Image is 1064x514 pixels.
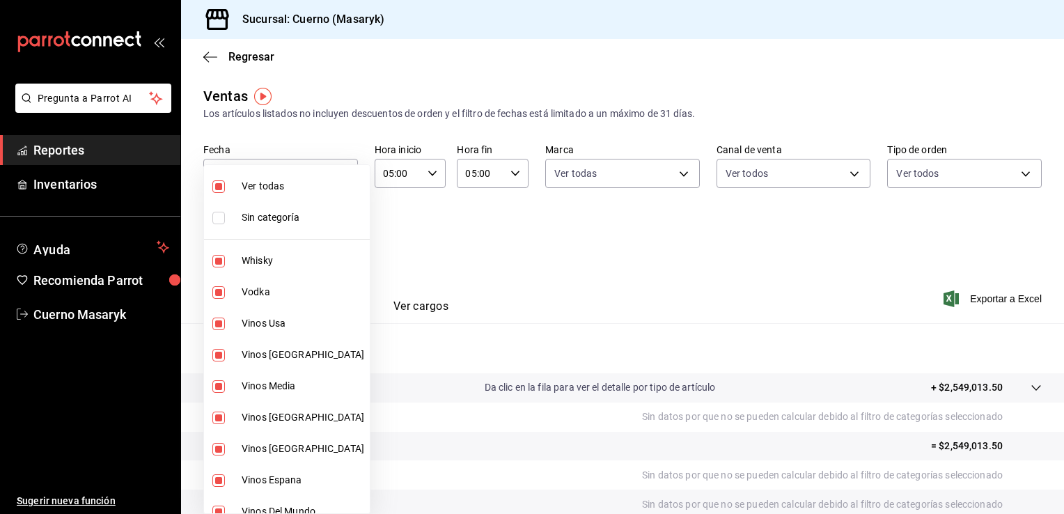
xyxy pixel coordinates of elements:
[242,316,364,331] span: Vinos Usa
[242,179,364,194] span: Ver todas
[242,410,364,425] span: Vinos [GEOGRAPHIC_DATA]
[242,442,364,456] span: Vinos [GEOGRAPHIC_DATA]
[242,348,364,362] span: Vinos [GEOGRAPHIC_DATA]
[254,88,272,105] img: Tooltip marker
[242,379,364,394] span: Vinos Media
[242,473,364,488] span: Vinos Espana
[242,254,364,268] span: Whisky
[242,285,364,299] span: Vodka
[242,210,364,225] span: Sin categoría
